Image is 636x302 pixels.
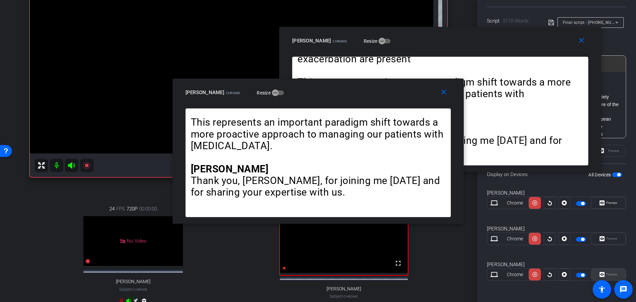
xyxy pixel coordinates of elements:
[501,235,529,242] div: Chrome
[344,295,358,298] span: Chrome
[503,18,529,24] span: 2110 Words
[226,91,240,95] span: Chrome
[127,205,137,212] span: 720P
[139,205,157,212] span: 00:00:00
[133,288,147,291] span: Chrome
[563,20,624,25] span: Final script - [PHONE_NUMBER]
[606,201,617,205] span: Preview
[619,285,627,293] mat-icon: message
[116,279,150,284] span: [PERSON_NAME]
[292,38,331,44] span: [PERSON_NAME]
[343,294,344,299] span: -
[501,200,529,207] div: Chrome
[185,90,224,95] span: [PERSON_NAME]
[191,116,446,151] p: This represents an important paradigm shift towards a more proactive approach to managing our pat...
[364,38,379,44] label: Resize
[487,17,539,25] div: Script
[127,238,146,244] span: No Video
[257,90,272,96] label: Resize
[132,287,133,292] span: -
[109,205,115,212] span: 24
[116,205,125,212] span: FPS
[119,286,147,292] span: Subject
[487,163,626,185] div: Display on Devices
[588,171,612,178] label: All Devices
[327,286,361,292] span: [PERSON_NAME]
[487,189,626,197] div: [PERSON_NAME]
[440,88,448,96] mat-icon: close
[487,225,626,233] div: [PERSON_NAME]
[577,36,586,45] mat-icon: close
[501,271,529,278] div: Chrome
[598,285,606,293] mat-icon: accessibility
[333,39,347,43] span: Chrome
[330,293,358,299] span: Subject
[191,163,269,175] strong: [PERSON_NAME]
[191,175,446,198] p: Thank you, [PERSON_NAME], for joining me [DATE] and for sharing your expertise with us.
[394,259,402,267] mat-icon: fullscreen
[494,124,603,137] em: for the Management of Adult [MEDICAL_DATA]
[297,76,583,111] p: This represents an important paradigm shift towards a more proactive approach to managing our pat...
[487,261,626,269] div: [PERSON_NAME]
